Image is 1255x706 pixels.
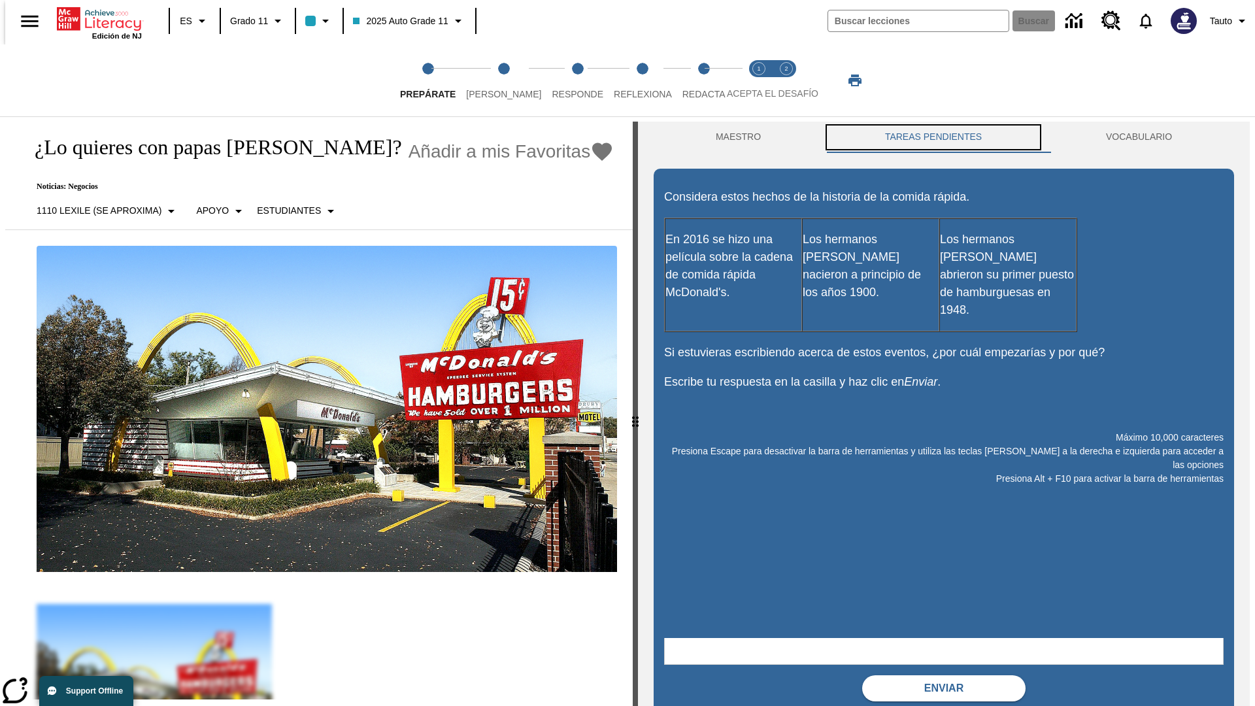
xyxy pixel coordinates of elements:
button: Lenguaje: ES, Selecciona un idioma [174,9,216,33]
button: Seleccione Lexile, 1110 Lexile (Se aproxima) [31,199,184,223]
button: Lee step 2 of 5 [456,44,552,116]
button: Escoja un nuevo avatar [1163,4,1205,38]
button: VOCABULARIO [1044,122,1234,153]
p: Apoyo [196,204,229,218]
button: Tipo de apoyo, Apoyo [191,199,252,223]
p: Presiona Escape para desactivar la barra de herramientas y utiliza las teclas [PERSON_NAME] a la ... [664,445,1224,472]
div: reading [5,122,633,699]
button: Imprimir [834,69,876,92]
span: Grado 11 [230,14,268,28]
button: Clase: 2025 Auto Grade 11, Selecciona una clase [348,9,471,33]
p: 1110 Lexile (Se aproxima) [37,204,161,218]
span: Support Offline [66,686,123,696]
body: Máximo 10,000 caracteres Presiona Escape para desactivar la barra de herramientas y utiliza las t... [5,10,191,22]
text: 1 [757,65,760,72]
span: Reflexiona [614,89,672,99]
button: TAREAS PENDIENTES [823,122,1044,153]
button: Responde step 3 of 5 [541,44,614,116]
p: Máximo 10,000 caracteres [664,431,1224,445]
button: Prepárate step 1 of 5 [390,44,466,116]
em: Enviar [904,375,937,388]
button: Enviar [862,675,1026,701]
span: Redacta [682,89,726,99]
span: ACEPTA EL DESAFÍO [727,88,818,99]
span: Edición de NJ [92,32,142,40]
button: El color de la clase es azul claro. Cambiar el color de la clase. [300,9,339,33]
button: Maestro [654,122,823,153]
button: Redacta step 5 of 5 [672,44,736,116]
span: Añadir a mis Favoritas [409,141,591,162]
button: Añadir a mis Favoritas - ¿Lo quieres con papas fritas? [409,140,614,163]
a: Notificaciones [1129,4,1163,38]
span: Responde [552,89,603,99]
p: Estudiantes [257,204,321,218]
button: Reflexiona step 4 of 5 [603,44,682,116]
text: 2 [784,65,788,72]
input: Buscar campo [828,10,1009,31]
img: Avatar [1171,8,1197,34]
div: Portada [57,5,142,40]
div: Instructional Panel Tabs [654,122,1234,153]
p: Si estuvieras escribiendo acerca de estos eventos, ¿por cuál empezarías y por qué? [664,344,1224,361]
button: Acepta el desafío contesta step 2 of 2 [767,44,805,116]
button: Support Offline [39,676,133,706]
span: Tauto [1210,14,1232,28]
button: Seleccionar estudiante [252,199,344,223]
span: 2025 Auto Grade 11 [353,14,448,28]
div: activity [638,122,1250,706]
p: Presiona Alt + F10 para activar la barra de herramientas [664,472,1224,486]
p: Noticias: Negocios [21,182,614,192]
a: Centro de recursos, Se abrirá en una pestaña nueva. [1094,3,1129,39]
p: Los hermanos [PERSON_NAME] abrieron su primer puesto de hamburguesas en 1948. [940,231,1076,319]
p: Considera estos hechos de la historia de la comida rápida. [664,188,1224,206]
button: Grado: Grado 11, Elige un grado [225,9,291,33]
h1: ¿Lo quieres con papas [PERSON_NAME]? [21,135,402,160]
p: En 2016 se hizo una película sobre la cadena de comida rápida McDonald's. [665,231,801,301]
button: Abrir el menú lateral [10,2,49,41]
span: ES [180,14,192,28]
span: Prepárate [400,89,456,99]
span: [PERSON_NAME] [466,89,541,99]
button: Acepta el desafío lee step 1 of 2 [740,44,778,116]
p: Escribe tu respuesta en la casilla y haz clic en . [664,373,1224,391]
p: Los hermanos [PERSON_NAME] nacieron a principio de los años 1900. [803,231,939,301]
div: Pulsa la tecla de intro o la barra espaciadora y luego presiona las flechas de derecha e izquierd... [633,122,638,706]
a: Centro de información [1058,3,1094,39]
img: Uno de los primeros locales de McDonald's, con el icónico letrero rojo y los arcos amarillos. [37,246,617,573]
button: Perfil/Configuración [1205,9,1255,33]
